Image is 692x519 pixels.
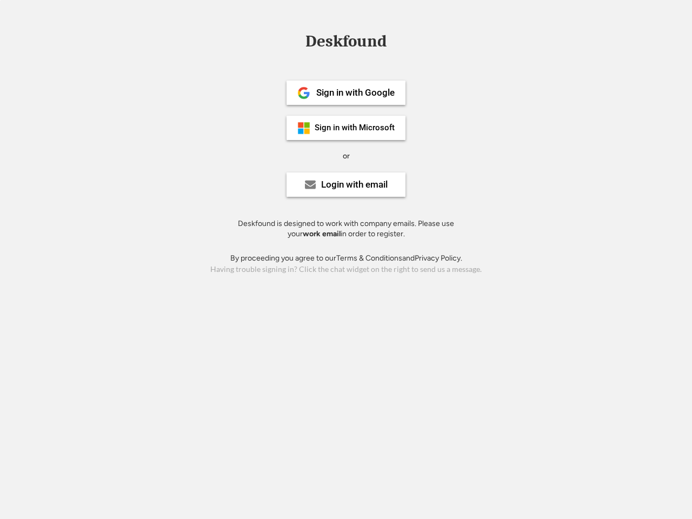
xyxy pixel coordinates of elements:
a: Privacy Policy. [415,254,462,263]
div: or [343,151,350,162]
div: Sign in with Microsoft [315,124,395,132]
img: ms-symbollockup_mssymbol_19.png [297,122,310,135]
div: Login with email [321,180,388,189]
div: By proceeding you agree to our and [230,253,462,264]
div: Deskfound [300,33,392,50]
div: Sign in with Google [316,88,395,97]
a: Terms & Conditions [336,254,402,263]
strong: work email [303,229,341,238]
img: 1024px-Google__G__Logo.svg.png [297,86,310,99]
div: Deskfound is designed to work with company emails. Please use your in order to register. [224,218,468,239]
